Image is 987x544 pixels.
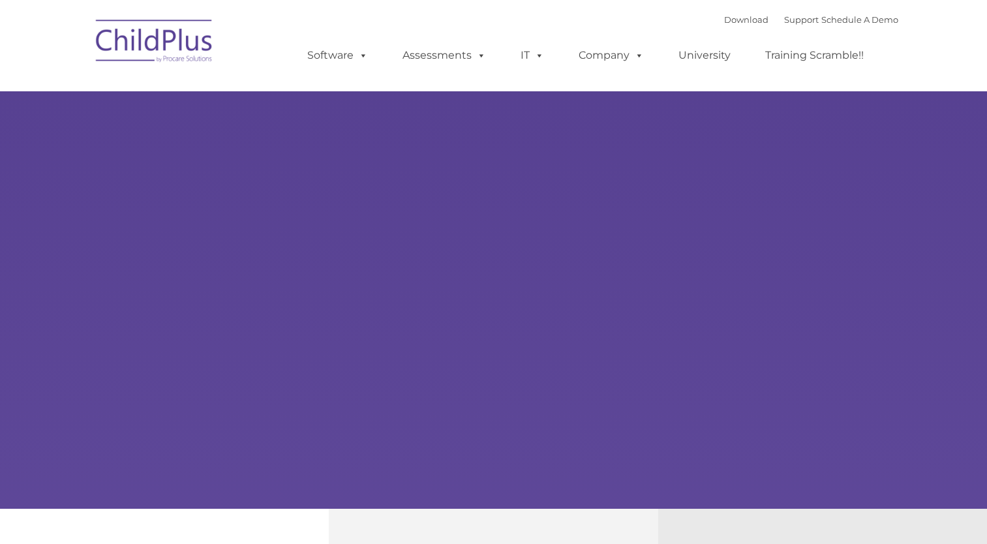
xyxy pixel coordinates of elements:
a: IT [508,42,557,68]
a: Schedule A Demo [821,14,898,25]
font: | [724,14,898,25]
a: Software [294,42,381,68]
a: Download [724,14,768,25]
a: University [665,42,744,68]
a: Support [784,14,819,25]
a: Assessments [389,42,499,68]
img: ChildPlus by Procare Solutions [89,10,220,76]
a: Company [566,42,657,68]
a: Training Scramble!! [752,42,877,68]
